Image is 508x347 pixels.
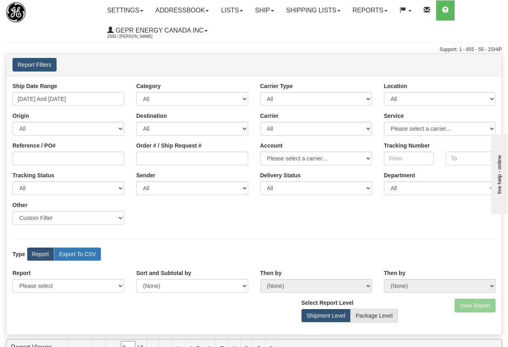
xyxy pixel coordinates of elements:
[12,82,57,90] label: Ship Date Range
[260,171,301,179] label: Please ensure data set in report has been RECENTLY tracked from your Shipment History
[12,250,25,258] label: Type
[260,181,372,195] select: Please ensure data set in report has been RECENTLY tracked from your Shipment History
[260,82,293,90] label: Carrier Type
[6,2,26,23] img: logo2500.jpg
[12,171,54,179] label: Tracking Status
[12,58,57,72] button: Report Filters
[12,201,27,209] label: Other
[101,0,149,21] a: Settings
[347,0,394,21] a: Reports
[114,27,204,34] span: GEPR Energy Canada Inc
[136,82,161,90] label: Category
[215,0,249,21] a: Lists
[260,142,283,150] label: Account
[107,33,167,41] span: 2500 / [PERSON_NAME]
[136,269,191,277] label: Sort and Subtotal by
[136,142,202,150] label: Order # / Ship Request #
[6,46,502,53] div: Support: 1 - 855 - 55 - 2SHIP
[149,0,215,21] a: Addressbook
[384,142,430,150] label: Tracking Number
[260,269,282,277] label: Then by
[384,82,407,90] label: Location
[446,152,496,165] input: To
[54,247,101,261] label: Export To CSV
[12,112,29,120] label: Origin
[260,112,279,120] label: Carrier
[280,0,346,21] a: Shipping lists
[136,112,167,120] label: Destination
[490,132,507,214] iframe: chat widget
[384,269,406,277] label: Then by
[136,171,155,179] label: Sender
[249,0,280,21] a: Ship
[12,142,55,150] label: Reference / PO#
[301,299,353,307] label: Select Report Level
[455,299,496,312] button: View Report
[384,112,404,120] label: Service
[301,309,351,322] label: Shipment Level
[351,309,398,322] label: Package Level
[6,7,74,13] div: live help - online
[384,152,434,165] input: From
[27,247,54,261] label: Report
[384,171,415,179] label: Department
[101,21,214,41] a: GEPR Energy Canada Inc 2500 / [PERSON_NAME]
[12,269,31,277] label: Report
